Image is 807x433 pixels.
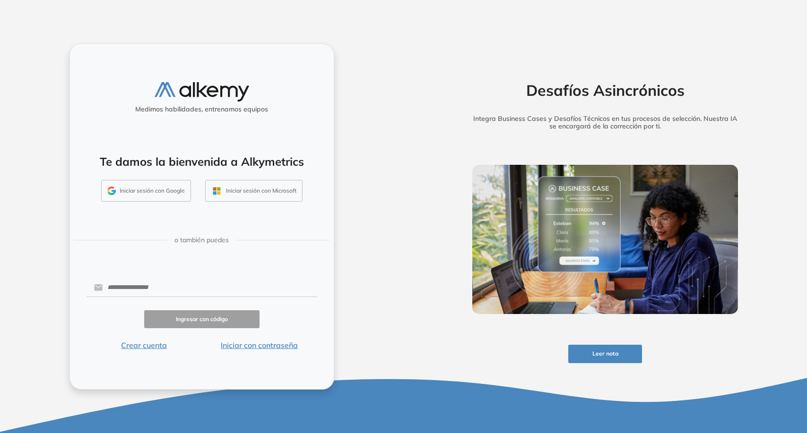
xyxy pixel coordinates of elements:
[155,82,249,102] img: logo-alkemy
[458,81,753,99] h2: Desafíos Asincrónicos
[472,165,738,314] img: img-more-info
[174,235,229,245] span: o también puedes
[107,187,116,195] img: GMAIL_ICON
[458,115,753,131] h5: Integra Business Cases y Desafíos Técnicos en tus procesos de selección. Nuestra IA se encargará ...
[205,180,303,202] button: Iniciar sesión con Microsoft
[211,186,222,196] img: OUTLOOK_ICON
[74,105,330,113] h5: Medimos habilidades, entrenamos equipos
[82,155,321,169] h4: Te damos la bienvenida a Alkymetrics
[87,340,202,351] button: Crear cuenta
[760,388,807,433] iframe: Chat Widget
[202,340,317,351] button: Iniciar con contraseña
[760,388,807,433] div: Widget de chat
[101,180,191,202] button: Iniciar sesión con Google
[568,345,642,363] button: Leer nota
[144,310,260,329] button: Ingresar con código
